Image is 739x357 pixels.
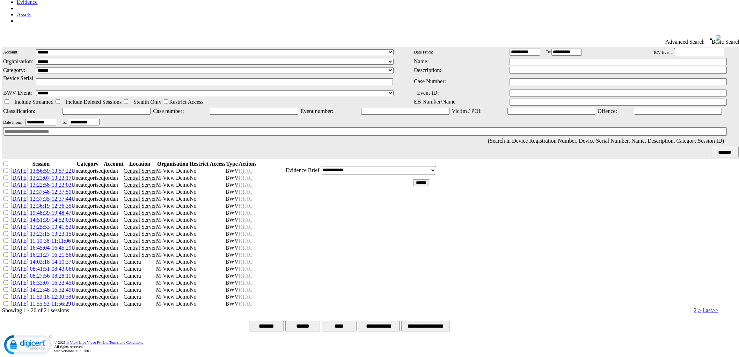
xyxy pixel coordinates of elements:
[10,273,71,279] a: [DATE] 08:27:56-08:28:11
[124,259,141,265] span: Camera
[239,259,253,265] span: RTAC
[109,340,143,344] a: Terms and Conditions
[598,108,617,114] span: Offence:
[226,160,239,167] th: Type
[698,307,701,313] a: >
[72,301,104,307] span: Uncategorised
[239,287,253,293] span: RTAC
[10,280,72,286] span: [DATE] 16:33:07-16:33:45
[239,280,253,286] span: RTAC
[72,203,104,209] span: Uncategorised
[190,287,197,293] span: No
[226,287,239,293] span: BWV
[72,294,104,300] span: Uncategorised
[239,273,253,279] span: RTAC
[239,189,253,195] span: RTAC
[414,58,429,64] span: Name:
[72,259,104,265] span: Uncategorised
[226,231,239,237] span: BWV
[239,210,253,216] span: RTAC
[104,273,118,279] span: jordan
[72,175,104,181] span: Uncategorised
[10,231,72,237] a: [DATE] 13:23:15-13:23:15
[190,182,197,188] span: No
[156,160,190,167] th: Organisation
[104,301,118,307] span: jordan
[104,196,118,202] span: jordan
[226,280,239,286] span: BWV
[190,301,197,307] span: No
[10,252,72,258] span: [DATE] 16:21:27-16:21:56
[72,252,104,258] span: Uncategorised
[190,231,197,237] span: No
[124,238,156,244] span: Central Server
[190,203,197,209] span: No
[104,259,118,265] span: jordan
[10,245,72,251] a: [DATE] 16:45:04-16:45:29
[414,48,508,57] td: Date From:
[10,294,71,300] a: [DATE] 11:59:16-12:00:58
[156,182,190,188] span: M-View Demo
[156,252,190,258] span: M-View Demo
[72,287,104,293] span: Uncategorised
[239,160,257,167] th: Actions
[10,175,72,181] span: [DATE] 13:23:07-13:23:17
[72,168,104,174] span: Uncategorised
[226,196,239,202] span: BWV
[124,231,156,237] span: Central Server
[2,307,69,313] span: Showing 1 - 20 of 21 sessions
[17,12,31,17] a: Assets
[54,349,735,353] div: Site Version
[190,196,197,202] span: No
[488,138,724,144] span: (Search in Device Registration Number, Device Serial Number, Name, Description, Category,Session ID)
[239,294,253,300] span: RTAC
[239,224,253,230] span: RTAC
[153,108,184,114] span: Case number:
[10,287,72,293] a: [DATE] 14:22:48-16:32:49
[716,35,722,41] img: bell24.png
[654,50,673,55] span: ICV Event:
[300,108,334,114] span: Event number:
[10,259,72,265] span: [DATE] 14:03:18-14:10:37
[10,168,72,174] a: [DATE] 13:56:59-13:57:22
[104,280,118,286] span: jordan
[190,280,197,286] span: No
[72,238,104,244] span: Uncategorised
[104,287,118,293] span: jordan
[239,252,253,258] span: RTAC
[190,168,197,174] span: No
[226,224,239,230] span: BWV
[104,189,118,195] span: jordan
[66,340,109,344] a: m-View Live Video Pty Ltd
[156,273,190,279] span: M-View Demo
[104,182,118,188] span: jordan
[156,287,190,293] span: M-View Demo
[10,266,72,272] span: [DATE] 08:41:51-08:43:06
[124,301,141,307] span: Camera
[10,160,72,167] th: Session
[10,210,72,216] a: [DATE] 19:48:39-19:48:47
[546,48,628,57] td: To:
[65,99,122,105] span: Include Deleted Sessions
[104,238,118,244] span: jordan
[104,210,118,216] span: jordan
[156,196,190,202] span: M-View Demo
[72,266,104,272] span: Uncategorised
[226,168,239,174] span: BWV
[239,168,253,174] span: RTAC
[3,66,35,74] td: Category:
[10,182,72,188] a: [DATE] 13:22:58-13:23:03
[104,168,118,174] span: jordan
[226,252,239,258] span: BWV
[73,349,91,353] span: 10.0.0.7801
[190,273,197,279] span: No
[156,231,190,237] span: M-View Demo
[226,210,239,216] span: BWV
[10,189,72,195] span: [DATE] 12:37:48-12:37:59
[14,99,53,105] span: Include Streamed
[190,217,197,223] span: No
[10,217,72,223] a: [DATE] 14:51:39-14:52:03
[156,301,190,307] span: M-View Demo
